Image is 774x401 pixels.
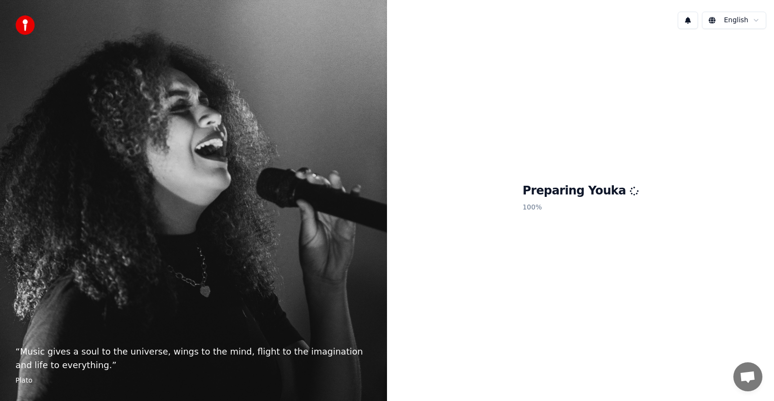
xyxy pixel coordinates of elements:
img: youka [15,15,35,35]
div: Open chat [733,362,762,391]
p: “ Music gives a soul to the universe, wings to the mind, flight to the imagination and life to ev... [15,345,372,372]
p: 100 % [522,199,639,216]
h1: Preparing Youka [522,183,639,199]
footer: Plato [15,376,372,386]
